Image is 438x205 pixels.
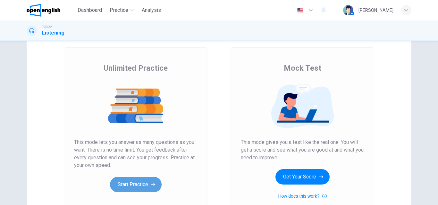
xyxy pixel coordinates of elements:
[296,8,304,13] img: en
[278,192,326,200] button: How does this work?
[275,169,330,185] button: Get Your Score
[42,25,52,29] span: TOEIC®
[142,6,161,14] span: Analysis
[358,6,393,14] div: [PERSON_NAME]
[110,6,128,14] span: Practice
[74,138,197,169] span: This mode lets you answer as many questions as you want. There is no time limit. You get feedback...
[139,4,164,16] button: Analysis
[27,4,75,17] a: OpenEnglish logo
[107,4,137,16] button: Practice
[104,63,168,73] span: Unlimited Practice
[110,177,162,192] button: Start Practice
[75,4,105,16] button: Dashboard
[42,29,64,37] h1: Listening
[343,5,353,15] img: Profile picture
[284,63,321,73] span: Mock Test
[78,6,102,14] span: Dashboard
[241,138,364,162] span: This mode gives you a test like the real one. You will get a score and see what you are good at a...
[27,4,60,17] img: OpenEnglish logo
